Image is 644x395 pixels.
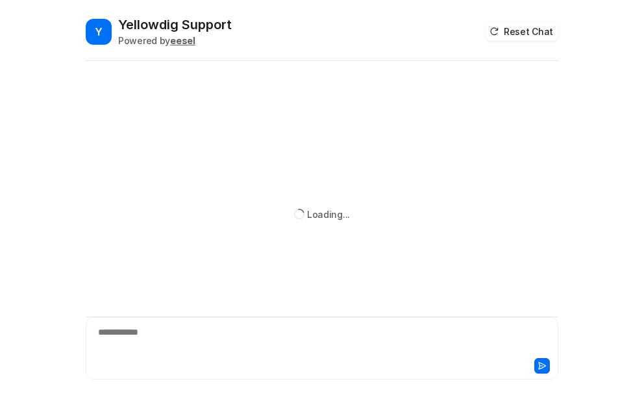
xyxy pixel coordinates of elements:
button: Reset Chat [486,22,558,41]
span: Y [86,19,112,45]
h2: Yellowdig Support [118,16,232,34]
div: Powered by [118,34,232,47]
div: Loading... [307,208,350,221]
b: eesel [170,35,195,46]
